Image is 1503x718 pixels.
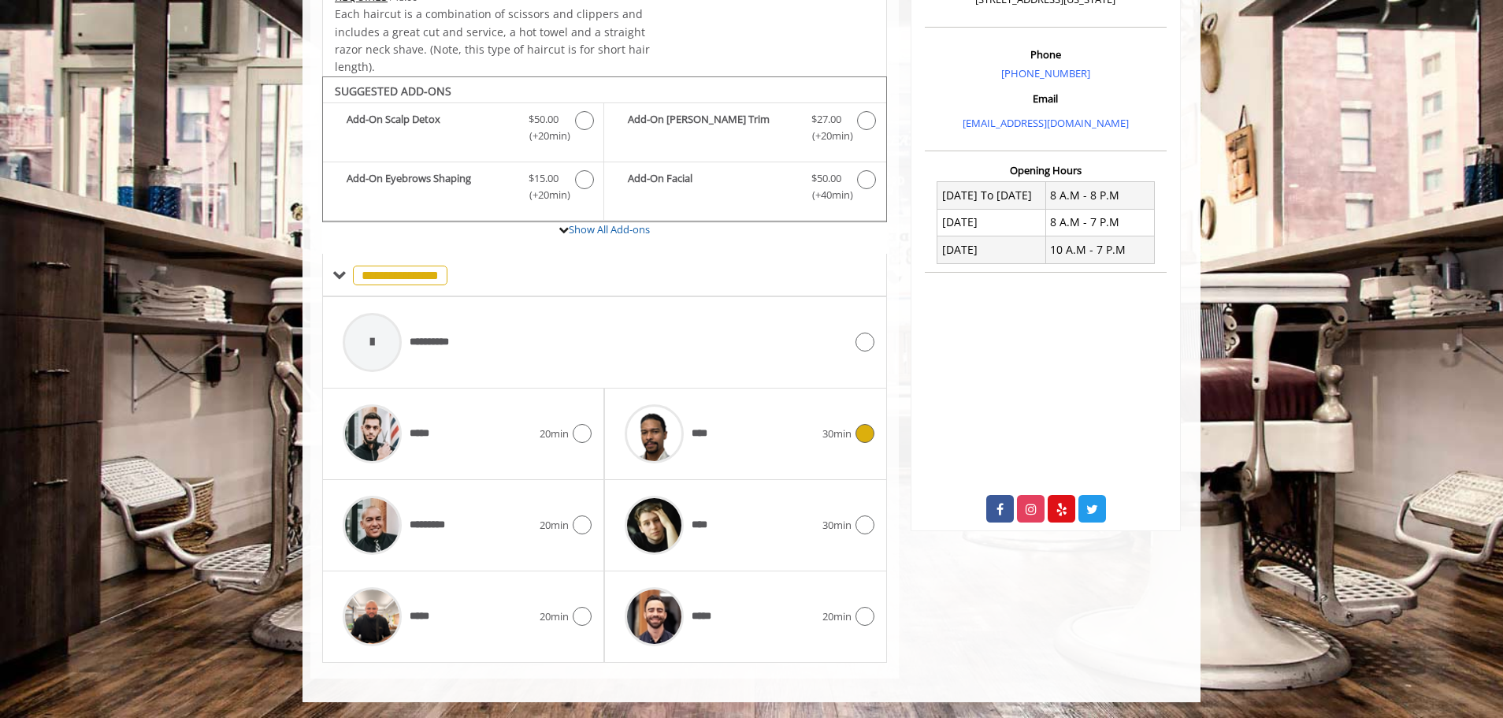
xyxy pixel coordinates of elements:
[803,187,849,203] span: (+40min )
[628,111,795,144] b: Add-On [PERSON_NAME] Trim
[1045,236,1154,263] td: 10 A.M - 7 P.M
[331,170,596,207] label: Add-On Eyebrows Shaping
[347,170,513,203] b: Add-On Eyebrows Shaping
[540,517,569,534] span: 20min
[521,187,567,203] span: (+20min )
[937,209,1046,236] td: [DATE]
[822,517,852,534] span: 30min
[1045,209,1154,236] td: 8 A.M - 7 P.M
[822,426,852,442] span: 30min
[1045,182,1154,209] td: 8 A.M - 8 P.M
[335,6,650,74] span: Each haircut is a combination of scissors and clippers and includes a great cut and service, a ho...
[331,111,596,148] label: Add-On Scalp Detox
[1001,66,1090,80] a: [PHONE_NUMBER]
[925,165,1167,176] h3: Opening Hours
[529,170,559,187] span: $15.00
[963,116,1129,130] a: [EMAIL_ADDRESS][DOMAIN_NAME]
[540,608,569,625] span: 20min
[335,84,451,99] b: SUGGESTED ADD-ONS
[569,222,650,236] a: Show All Add-ons
[540,426,569,442] span: 20min
[803,128,849,144] span: (+20min )
[521,128,567,144] span: (+20min )
[628,170,795,203] b: Add-On Facial
[929,93,1163,104] h3: Email
[322,76,887,223] div: The Made Man Haircut Add-onS
[929,49,1163,60] h3: Phone
[811,170,841,187] span: $50.00
[612,111,878,148] label: Add-On Beard Trim
[529,111,559,128] span: $50.00
[811,111,841,128] span: $27.00
[612,170,878,207] label: Add-On Facial
[937,182,1046,209] td: [DATE] To [DATE]
[822,608,852,625] span: 20min
[937,236,1046,263] td: [DATE]
[347,111,513,144] b: Add-On Scalp Detox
